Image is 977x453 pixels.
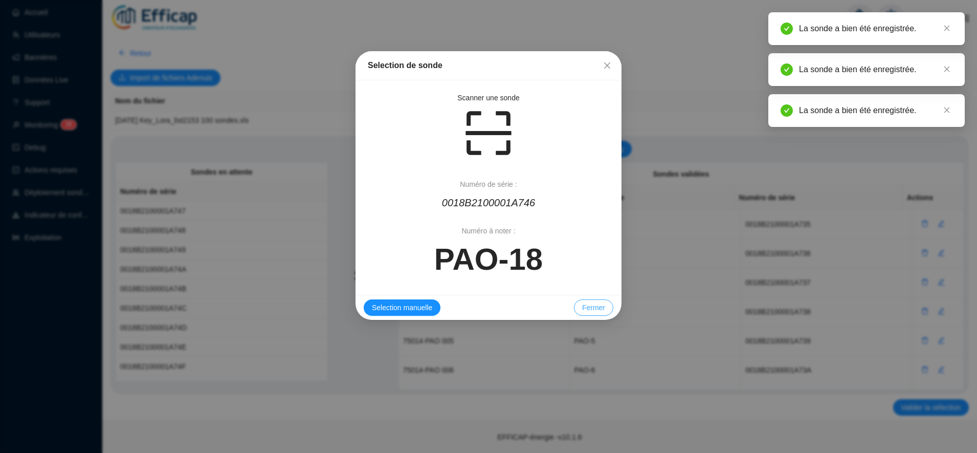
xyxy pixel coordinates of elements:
[941,104,952,116] a: Close
[799,23,952,35] div: La sonde a bien été enregistrée.
[603,61,611,70] span: close
[799,104,952,117] div: La sonde a bien été enregistrée.
[442,197,535,208] i: 0018B2100001A746
[943,25,950,32] span: close
[781,104,793,117] span: check-circle
[599,57,615,74] button: Close
[941,63,952,75] a: Close
[943,66,950,73] span: close
[460,179,517,190] span: Numéro de série :
[368,59,609,72] div: Selection de sonde
[434,242,543,276] strong: PAO-18
[599,61,615,70] span: Fermer
[781,23,793,35] span: check-circle
[582,303,605,313] span: Fermer
[463,107,514,159] span: scan
[781,63,793,76] span: check-circle
[457,94,519,102] span: Scanner une sonde
[364,299,440,316] button: Selection manuelle
[943,106,950,114] span: close
[574,299,613,316] button: Fermer
[461,226,515,236] span: Numéro à noter :
[941,23,952,34] a: Close
[799,63,952,76] div: La sonde a bien été enregistrée.
[372,303,432,313] span: Selection manuelle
